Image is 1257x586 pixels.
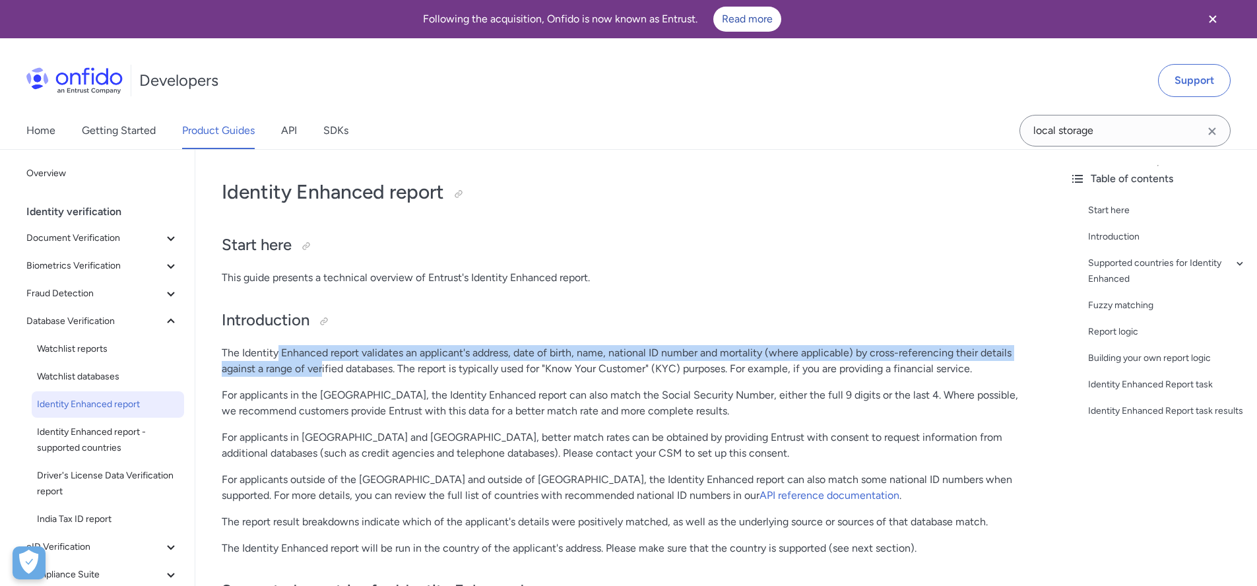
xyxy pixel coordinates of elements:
button: Database Verification [21,308,184,335]
span: Biometrics Verification [26,258,163,274]
span: Watchlist reports [37,341,179,357]
a: Getting Started [82,112,156,149]
div: Cookie Preferences [13,546,46,579]
p: For applicants in the [GEOGRAPHIC_DATA], the Identity Enhanced report can also match the Social S... [222,387,1033,419]
div: Following the acquisition, Onfido is now known as Entrust. [16,7,1188,32]
p: The report result breakdowns indicate which of the applicant's details were positively matched, a... [222,514,1033,530]
span: Watchlist databases [37,369,179,385]
a: Watchlist databases [32,364,184,390]
button: Open Preferences [13,546,46,579]
span: eID Verification [26,539,163,555]
span: India Tax ID report [37,511,179,527]
a: Identity Enhanced report - supported countries [32,419,184,461]
a: Fuzzy matching [1088,298,1246,313]
span: Overview [26,166,179,181]
a: Overview [21,160,184,187]
a: Identity Enhanced report [32,391,184,418]
a: API [281,112,297,149]
a: API reference documentation [759,489,899,502]
a: Read more [713,7,781,32]
p: For applicants in [GEOGRAPHIC_DATA] and [GEOGRAPHIC_DATA], better match rates can be obtained by ... [222,430,1033,461]
a: Product Guides [182,112,255,149]
span: Identity Enhanced report [37,397,179,412]
a: Report logic [1088,324,1246,340]
span: Document Verification [26,230,163,246]
p: The Identity Enhanced report validates an applicant's address, date of birth, name, national ID n... [222,345,1033,377]
h2: Introduction [222,309,1033,332]
button: Biometrics Verification [21,253,184,279]
p: The Identity Enhanced report will be run in the country of the applicant's address. Please make s... [222,540,1033,556]
h1: Developers [139,70,218,91]
p: For applicants outside of the [GEOGRAPHIC_DATA] and outside of [GEOGRAPHIC_DATA], the Identity En... [222,472,1033,504]
a: Support [1158,64,1231,97]
a: Identity Enhanced Report task results [1088,403,1246,419]
button: Close banner [1188,3,1237,36]
span: Identity Enhanced report - supported countries [37,424,179,456]
div: Identity verification [26,199,189,225]
a: Start here [1088,203,1246,218]
span: Compliance Suite [26,567,163,583]
svg: Clear search field button [1204,123,1220,139]
a: Supported countries for Identity Enhanced [1088,255,1246,287]
p: This guide presents a technical overview of Entrust's Identity Enhanced report. [222,270,1033,286]
h2: Start here [222,234,1033,257]
span: Driver's License Data Verification report [37,468,179,500]
span: Database Verification [26,313,163,329]
img: Onfido Logo [26,67,123,94]
a: India Tax ID report [32,506,184,533]
div: Table of contents [1070,171,1246,187]
button: Document Verification [21,225,184,251]
a: Driver's License Data Verification report [32,463,184,505]
span: Fraud Detection [26,286,163,302]
a: SDKs [323,112,348,149]
h1: Identity Enhanced report [222,179,1033,205]
input: Onfido search input field [1019,115,1231,146]
a: Identity Enhanced Report task [1088,377,1246,393]
svg: Close banner [1205,11,1221,27]
button: Fraud Detection [21,280,184,307]
a: Building your own report logic [1088,350,1246,366]
button: eID Verification [21,534,184,560]
a: Watchlist reports [32,336,184,362]
a: Home [26,112,55,149]
a: Introduction [1088,229,1246,245]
